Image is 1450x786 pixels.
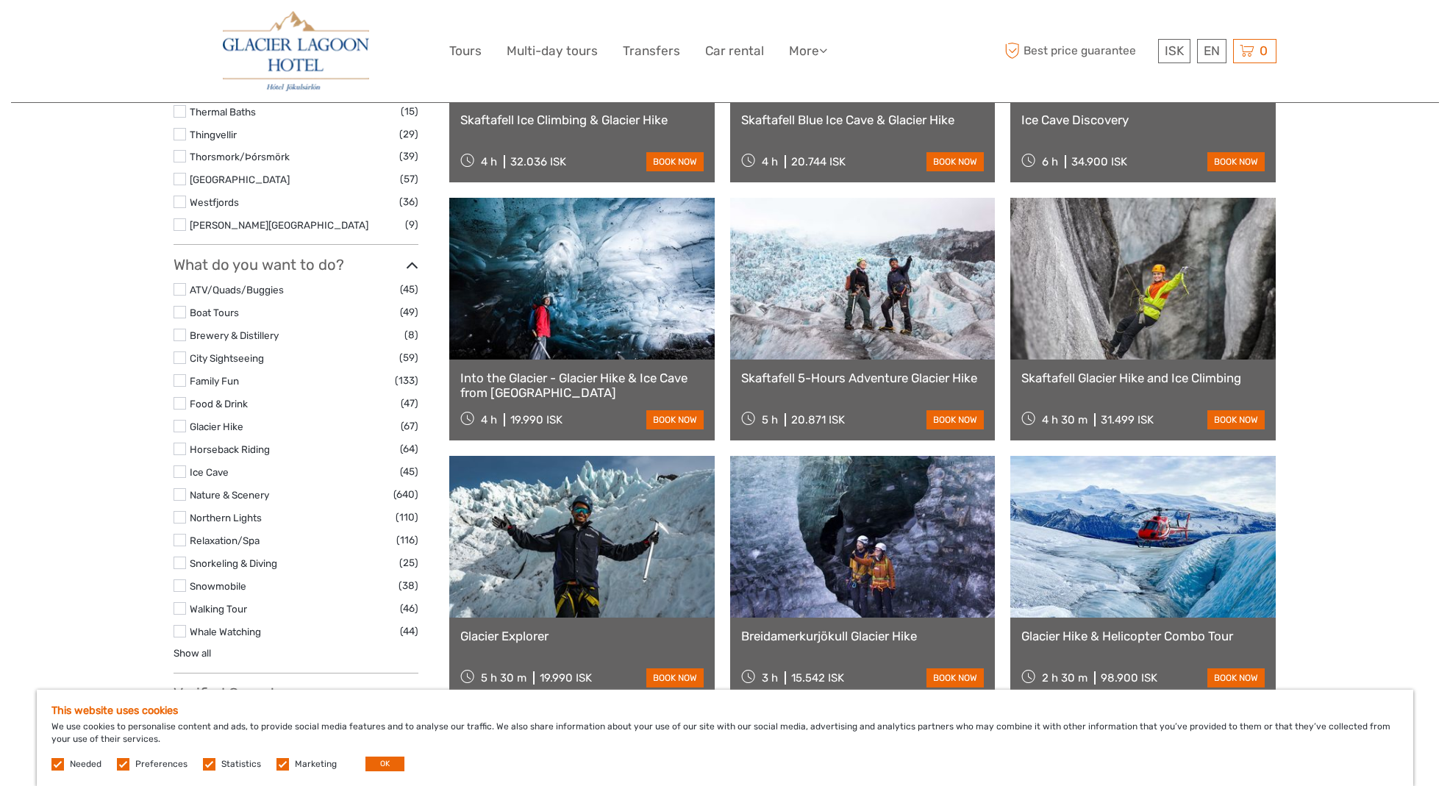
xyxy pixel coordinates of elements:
a: Boat Tours [190,307,239,318]
span: (45) [400,281,418,298]
span: (59) [399,349,418,366]
p: We're away right now. Please check back later! [21,26,166,37]
a: Show all [174,647,211,659]
div: 31.499 ISK [1101,413,1154,426]
a: Ice Cave Discovery [1021,112,1265,127]
span: (49) [400,304,418,321]
span: (15) [401,103,418,120]
span: (116) [396,532,418,549]
a: Transfers [623,40,680,62]
span: (133) [395,372,418,389]
a: Nature & Scenery [190,489,269,501]
a: [GEOGRAPHIC_DATA] [190,174,290,185]
a: Glacier Hike [190,421,243,432]
h5: This website uses cookies [51,704,1399,717]
a: Car rental [705,40,764,62]
a: book now [926,668,984,687]
span: Best price guarantee [1001,39,1154,63]
span: (46) [400,600,418,617]
a: ATV/Quads/Buggies [190,284,284,296]
a: Skaftafell 5-Hours Adventure Glacier Hike [741,371,985,385]
a: Whale Watching [190,626,261,637]
span: (39) [399,148,418,165]
span: 6 h [1042,155,1058,168]
a: [PERSON_NAME][GEOGRAPHIC_DATA] [190,219,368,231]
div: 34.900 ISK [1071,155,1127,168]
a: book now [926,152,984,171]
a: Skaftafell Blue Ice Cave & Glacier Hike [741,112,985,127]
div: 32.036 ISK [510,155,566,168]
a: Into the Glacier - Glacier Hike & Ice Cave from [GEOGRAPHIC_DATA] [460,371,704,401]
a: book now [646,668,704,687]
span: (36) [399,193,418,210]
a: Northern Lights [190,512,262,524]
a: Thorsmork/Þórsmörk [190,151,290,162]
a: Thingvellir [190,129,237,140]
a: book now [1207,152,1265,171]
h3: What do you want to do? [174,256,418,274]
a: Glacier Hike & Helicopter Combo Tour [1021,629,1265,643]
a: Breidamerkurjökull Glacier Hike [741,629,985,643]
a: Multi-day tours [507,40,598,62]
span: (25) [399,554,418,571]
a: book now [646,410,704,429]
span: (67) [401,418,418,435]
span: (57) [400,171,418,187]
a: City Sightseeing [190,352,264,364]
span: (640) [393,486,418,503]
span: 3 h [762,671,778,685]
span: 5 h 30 m [481,671,526,685]
div: 20.871 ISK [791,413,845,426]
a: book now [646,152,704,171]
a: Snowmobile [190,580,246,592]
a: book now [1207,668,1265,687]
div: We use cookies to personalise content and ads, to provide social media features and to analyse ou... [37,690,1413,786]
button: Open LiveChat chat widget [169,23,187,40]
span: (45) [400,463,418,480]
a: Walking Tour [190,603,247,615]
a: Skaftafell Glacier Hike and Ice Climbing [1021,371,1265,385]
div: 19.990 ISK [540,671,592,685]
a: Family Fun [190,375,239,387]
a: Skaftafell Ice Climbing & Glacier Hike [460,112,704,127]
label: Preferences [135,758,187,771]
span: 2 h 30 m [1042,671,1087,685]
span: ISK [1165,43,1184,58]
span: (44) [400,623,418,640]
span: (8) [404,326,418,343]
span: 4 h [762,155,778,168]
label: Needed [70,758,101,771]
div: 20.744 ISK [791,155,846,168]
div: 15.542 ISK [791,671,844,685]
a: book now [926,410,984,429]
h3: Verified Operators [174,685,418,702]
a: Glacier Explorer [460,629,704,643]
span: (9) [405,216,418,233]
span: (38) [399,577,418,594]
span: 4 h 30 m [1042,413,1087,426]
a: More [789,40,827,62]
span: 4 h [481,413,497,426]
a: Brewery & Distillery [190,329,279,341]
span: (29) [399,126,418,143]
a: Food & Drink [190,398,248,410]
a: Horseback Riding [190,443,270,455]
img: 2790-86ba44ba-e5e5-4a53-8ab7-28051417b7bc_logo_big.jpg [223,11,368,91]
a: Westfjords [190,196,239,208]
label: Statistics [221,758,261,771]
a: Snorkeling & Diving [190,557,277,569]
a: book now [1207,410,1265,429]
div: 98.900 ISK [1101,671,1157,685]
a: Tours [449,40,482,62]
span: 0 [1257,43,1270,58]
span: (47) [401,395,418,412]
span: (64) [400,440,418,457]
label: Marketing [295,758,337,771]
span: 4 h [481,155,497,168]
a: Thermal Baths [190,106,256,118]
a: Ice Cave [190,466,229,478]
div: 19.990 ISK [510,413,562,426]
div: EN [1197,39,1226,63]
span: (110) [396,509,418,526]
button: OK [365,757,404,771]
